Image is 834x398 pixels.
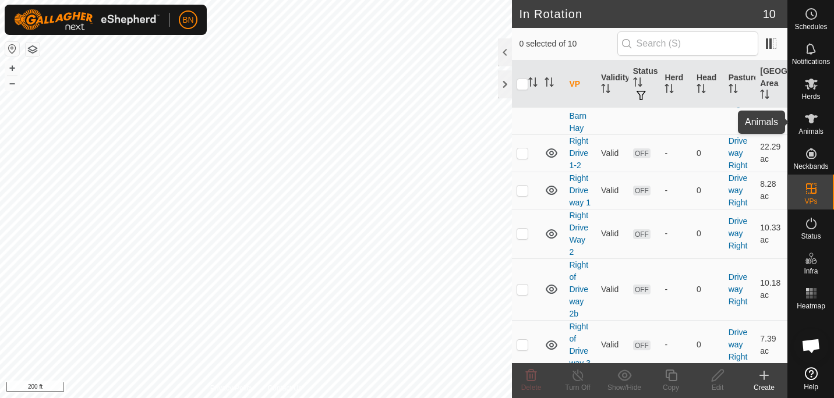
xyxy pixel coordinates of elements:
[617,31,758,56] input: Search (S)
[755,209,787,258] td: 10.33 ac
[694,382,741,393] div: Edit
[665,228,687,240] div: -
[692,258,724,320] td: 0
[692,320,724,369] td: 0
[755,172,787,209] td: 8.28 ac
[601,382,648,393] div: Show/Hide
[569,136,588,170] a: Right Drive 1-2
[794,23,827,30] span: Schedules
[660,61,692,108] th: Herd
[729,86,738,95] p-sorticon: Activate to sort
[788,363,834,395] a: Help
[633,340,651,350] span: OFF
[633,79,642,88] p-sorticon: Activate to sort
[633,229,651,239] span: OFF
[5,76,19,90] button: –
[755,134,787,172] td: 22.29 ac
[569,173,591,207] a: Right Drive way 1
[798,128,824,135] span: Animals
[797,303,825,310] span: Heatmap
[724,61,756,108] th: Pasture
[665,283,687,296] div: -
[729,136,748,170] a: Driveway Right
[545,79,554,88] p-sorticon: Activate to sort
[793,163,828,170] span: Neckbands
[521,383,542,392] span: Delete
[519,38,617,50] span: 0 selected of 10
[596,320,628,369] td: Valid
[569,260,588,318] a: Right of Driveway 2b
[596,258,628,320] td: Valid
[804,268,818,275] span: Infra
[5,61,19,75] button: +
[633,186,651,196] span: OFF
[569,50,591,133] a: Right Drive 1- Tobacco Barn Hay
[741,382,787,393] div: Create
[648,382,694,393] div: Copy
[519,7,762,21] h2: In Rotation
[210,383,254,393] a: Privacy Policy
[665,86,674,95] p-sorticon: Activate to sort
[633,285,651,294] span: OFF
[267,383,302,393] a: Contact Us
[665,184,687,197] div: -
[729,173,748,207] a: Driveway Right
[760,91,769,101] p-sorticon: Activate to sort
[804,198,817,205] span: VPs
[596,172,628,209] td: Valid
[596,209,628,258] td: Valid
[665,339,687,351] div: -
[692,209,724,258] td: 0
[633,148,651,158] span: OFF
[729,74,748,108] a: Driveway Right
[755,258,787,320] td: 10.18 ac
[729,328,748,361] a: Driveway Right
[763,5,776,23] span: 10
[794,328,829,363] div: Open chat
[628,61,660,108] th: Status
[569,211,588,257] a: Right Drive Way 2
[596,61,628,108] th: Validity
[26,42,40,56] button: Map Layers
[554,382,601,393] div: Turn Off
[755,320,787,369] td: 7.39 ac
[596,134,628,172] td: Valid
[792,58,830,65] span: Notifications
[182,14,193,26] span: BN
[528,79,538,88] p-sorticon: Activate to sort
[755,61,787,108] th: [GEOGRAPHIC_DATA] Area
[729,216,748,250] a: Driveway Right
[14,9,160,30] img: Gallagher Logo
[729,272,748,306] a: Driveway Right
[564,61,596,108] th: VP
[697,86,706,95] p-sorticon: Activate to sort
[804,383,818,390] span: Help
[569,322,591,368] a: Right of Driveway 3
[5,42,19,56] button: Reset Map
[601,86,610,95] p-sorticon: Activate to sort
[692,134,724,172] td: 0
[692,61,724,108] th: Head
[692,172,724,209] td: 0
[665,147,687,159] div: -
[801,93,820,100] span: Herds
[801,233,821,240] span: Status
